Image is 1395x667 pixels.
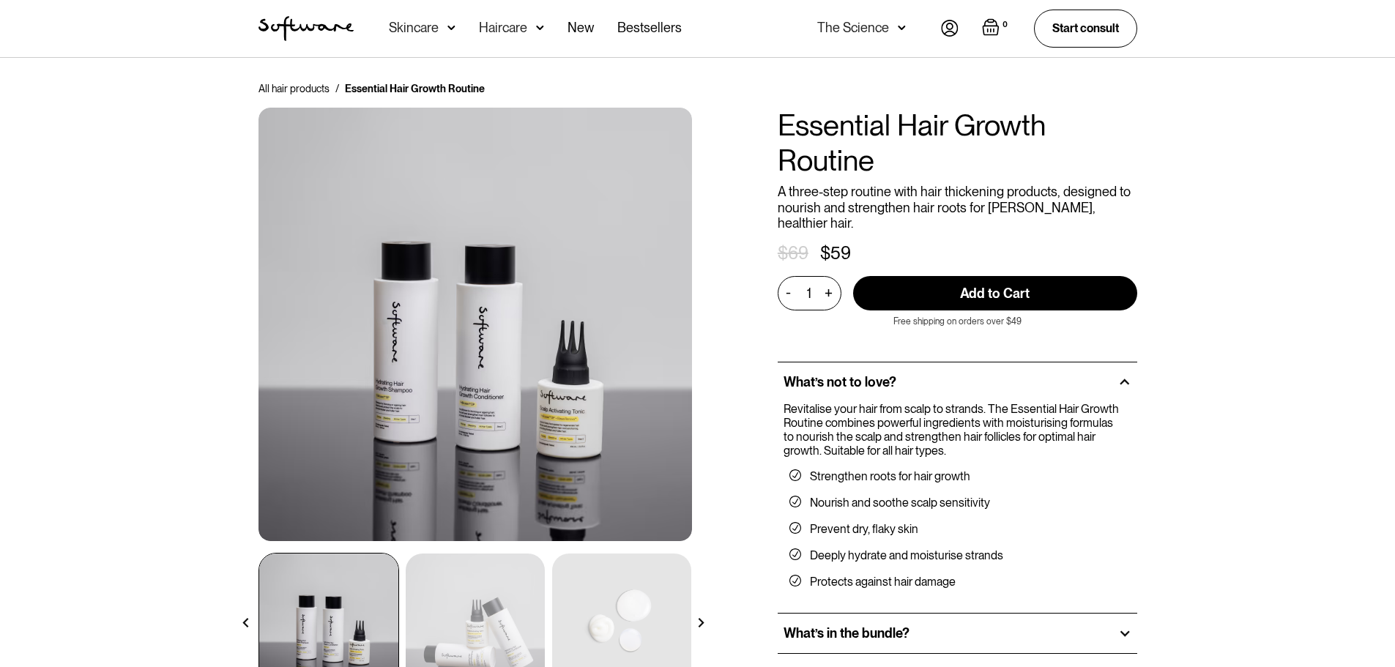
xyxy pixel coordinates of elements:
[853,276,1137,310] input: Add to Cart
[786,285,795,301] div: -
[784,374,896,390] h2: What’s not to love?
[258,81,330,96] a: All hair products
[389,21,439,35] div: Skincare
[1000,18,1011,31] div: 0
[820,243,830,264] div: $
[788,243,808,264] div: 69
[898,21,906,35] img: arrow down
[778,184,1137,231] p: A three-step routine with hair thickening products, designed to nourish and strengthen hair roots...
[830,243,851,264] div: 59
[447,21,455,35] img: arrow down
[817,21,889,35] div: The Science
[258,16,354,41] a: home
[335,81,339,96] div: /
[258,16,354,41] img: Software Logo
[789,575,1126,589] li: Protects against hair damage
[789,548,1126,563] li: Deeply hydrate and moisturise strands
[536,21,544,35] img: arrow down
[1034,10,1137,47] a: Start consult
[784,402,1126,458] p: Revitalise your hair from scalp to strands. The Essential Hair Growth Routine combines powerful i...
[789,469,1126,484] li: Strengthen roots for hair growth
[345,81,485,96] div: Essential Hair Growth Routine
[696,618,706,627] img: arrow right
[778,108,1137,178] h1: Essential Hair Growth Routine
[778,243,788,264] div: $
[982,18,1011,39] a: Open empty cart
[784,625,909,641] h2: What’s in the bundle?
[241,618,250,627] img: arrow left
[893,316,1022,327] p: Free shipping on orders over $49
[789,522,1126,537] li: Prevent dry, flaky skin
[479,21,527,35] div: Haircare
[821,285,837,302] div: +
[789,496,1126,510] li: Nourish and soothe scalp sensitivity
